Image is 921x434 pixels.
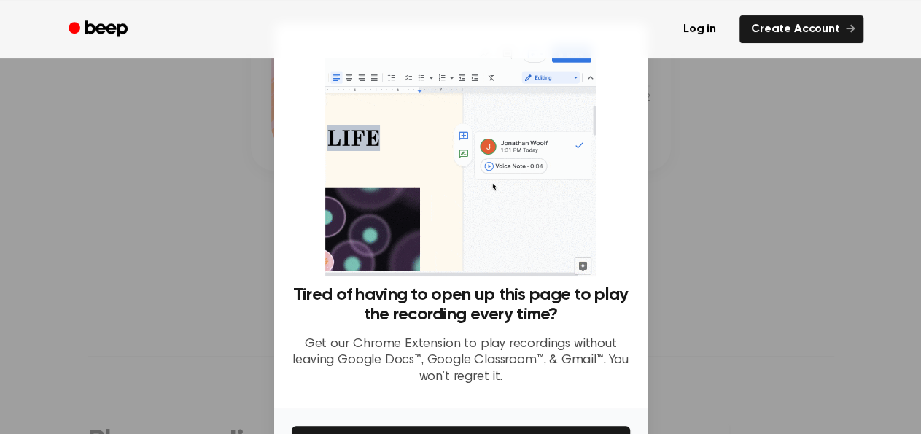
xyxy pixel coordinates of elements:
img: Beep extension in action [325,41,596,276]
p: Get our Chrome Extension to play recordings without leaving Google Docs™, Google Classroom™, & Gm... [292,336,630,386]
h3: Tired of having to open up this page to play the recording every time? [292,285,630,325]
a: Create Account [739,15,863,43]
a: Beep [58,15,141,44]
a: Log in [669,12,731,46]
